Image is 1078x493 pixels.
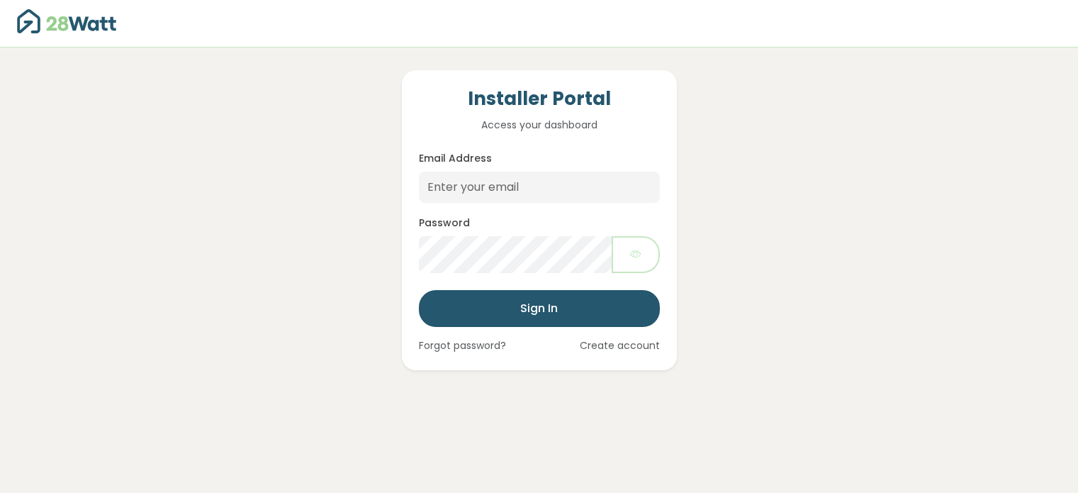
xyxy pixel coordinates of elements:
[419,87,660,111] h4: Installer Portal
[17,9,116,33] img: 28Watt
[580,338,660,353] a: Create account
[419,172,660,203] input: Enter your email
[419,338,506,353] a: Forgot password?
[419,290,660,327] button: Sign In
[419,117,660,133] p: Access your dashboard
[419,216,470,231] label: Password
[612,236,660,273] button: Show password
[419,151,492,166] label: Email Address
